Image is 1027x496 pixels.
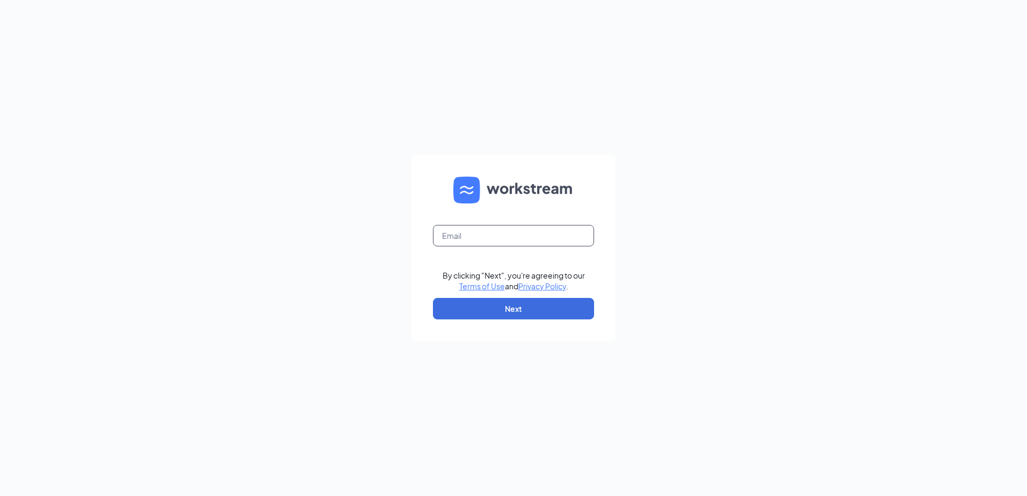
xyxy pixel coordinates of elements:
[443,270,585,291] div: By clicking "Next", you're agreeing to our and .
[518,281,566,291] a: Privacy Policy
[433,298,594,319] button: Next
[459,281,505,291] a: Terms of Use
[453,177,574,203] img: WS logo and Workstream text
[433,225,594,246] input: Email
